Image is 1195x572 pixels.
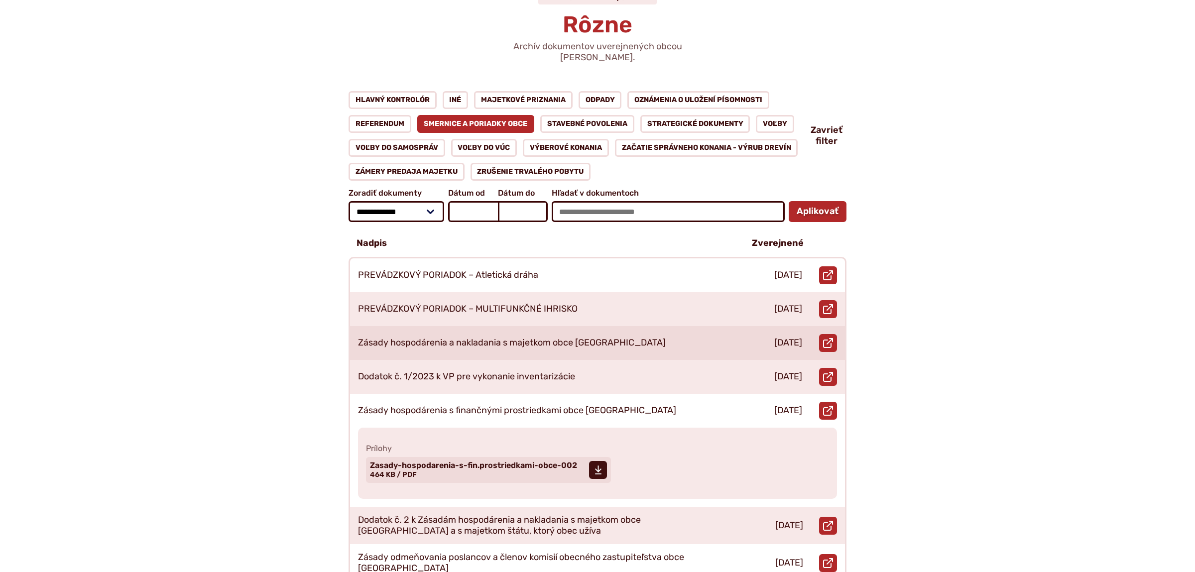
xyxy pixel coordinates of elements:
[358,371,575,382] p: Dodatok č. 1/2023 k VP pre vykonanie inventarizácie
[552,201,785,222] input: Hľadať v dokumentoch
[417,115,535,133] a: Smernice a poriadky obce
[775,520,803,531] p: [DATE]
[443,91,469,109] a: Iné
[349,91,437,109] a: Hlavný kontrolór
[370,461,577,469] span: Zasady-hospodarenia-s-fin.prostriedkami-obce-002
[370,470,417,479] span: 464 KB / PDF
[349,115,411,133] a: Referendum
[774,338,802,348] p: [DATE]
[756,115,794,133] a: Voľby
[774,304,802,315] p: [DATE]
[349,201,444,222] select: Zoradiť dokumenty
[752,238,804,249] p: Zverejnené
[358,405,676,416] p: Zásady hospodárenia s finančnými prostriedkami obce [GEOGRAPHIC_DATA]
[775,558,803,569] p: [DATE]
[498,201,548,222] input: Dátum do
[471,163,591,181] a: Zrušenie trvalého pobytu
[349,189,444,198] span: Zoradiť dokumenty
[498,189,548,198] span: Dátum do
[358,304,578,315] p: PREVÁDZKOVÝ PORIADOK – MULTIFUNKČNÉ IHRISKO
[563,11,632,38] span: Rôzne
[579,91,622,109] a: Odpady
[358,270,538,281] p: PREVÁDZKOVÝ PORIADOK – Atletická dráha
[789,201,846,222] button: Aplikovať
[366,457,611,483] a: Zasady-hospodarenia-s-fin.prostriedkami-obce-002 464 KB / PDF
[448,189,498,198] span: Dátum od
[540,115,634,133] a: Stavebné povolenia
[448,201,498,222] input: Dátum od
[552,189,785,198] span: Hľadať v dokumentoch
[357,238,387,249] p: Nadpis
[349,163,465,181] a: Zámery predaja majetku
[474,91,573,109] a: Majetkové priznania
[366,444,829,453] span: Prílohy
[349,139,445,157] a: Voľby do samospráv
[811,125,842,146] span: Zavrieť filter
[451,139,517,157] a: Voľby do VÚC
[640,115,750,133] a: Strategické dokumenty
[774,405,802,416] p: [DATE]
[615,139,798,157] a: Začatie správneho konania - výrub drevín
[811,125,846,146] button: Zavrieť filter
[358,515,728,536] p: Dodatok č. 2 k Zásadám hospodárenia a nakladania s majetkom obce [GEOGRAPHIC_DATA] a s majetkom š...
[358,338,666,348] p: Zásady hospodárenia a nakladania s majetkom obce [GEOGRAPHIC_DATA]
[523,139,609,157] a: Výberové konania
[478,41,717,63] p: Archív dokumentov uverejnených obcou [PERSON_NAME].
[774,371,802,382] p: [DATE]
[627,91,769,109] a: Oznámenia o uložení písomnosti
[774,270,802,281] p: [DATE]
